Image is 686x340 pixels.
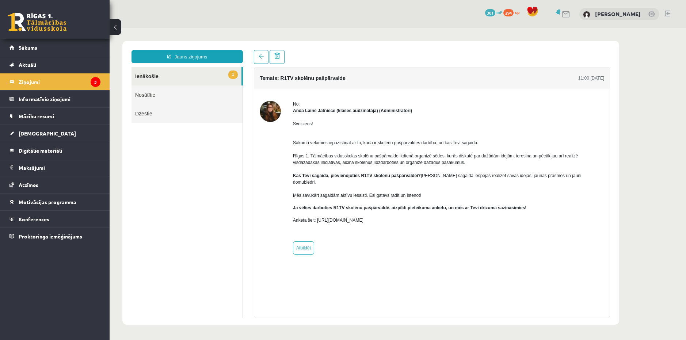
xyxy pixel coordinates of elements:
a: [PERSON_NAME] [595,10,641,18]
legend: Maksājumi [19,159,100,176]
a: Ziņojumi3 [9,73,100,90]
span: Motivācijas programma [19,199,76,205]
p: Anketa šeit: [URL][DOMAIN_NAME] [183,189,495,195]
p: Sveiciens! [183,92,495,99]
span: Atzīmes [19,182,38,188]
a: Rīgas 1. Tālmācības vidusskola [8,13,66,31]
a: Konferences [9,211,100,228]
strong: Anda Laine Jātniece (klases audzinātāja) (Administratori) [183,80,302,85]
a: 301 mP [485,9,502,15]
a: Dzēstie [22,76,133,95]
a: Nosūtītie [22,57,133,76]
span: 294 [503,9,514,16]
span: Konferences [19,216,49,222]
span: Aktuāli [19,61,36,68]
span: Digitālie materiāli [19,147,62,154]
span: 1 [119,42,128,51]
a: 294 xp [503,9,523,15]
b: Ja vēlies darboties R1TV skolēnu pašpārvaldē, aizpildi pieteikuma anketu, un mēs ar Tevi drīzumā ... [183,177,417,182]
a: 1Ienākošie [22,39,132,57]
span: [DEMOGRAPHIC_DATA] [19,130,76,137]
img: Anda Laine Jātniece (klases audzinātāja) [150,73,171,94]
a: Digitālie materiāli [9,142,100,159]
strong: Kas Tevi sagaida, pievienojoties R1TV skolēnu pašpārvaldei? [183,145,311,150]
a: Sākums [9,39,100,56]
a: Atzīmes [9,176,100,193]
div: No: [183,73,495,79]
p: Sākumā vēlamies iepazīstināt ar to, kāda ir skolēnu pašpārvaldes darbība, un kas Tevi sagaida. Rī... [183,105,495,171]
img: Kristiāna Ozola [583,11,590,18]
a: Proktoringa izmēģinājums [9,228,100,245]
a: Mācību resursi [9,108,100,125]
a: Atbildēt [183,213,205,226]
a: Motivācijas programma [9,194,100,210]
i: 3 [91,77,100,87]
a: Jauns ziņojums [22,22,133,35]
span: Sākums [19,44,37,51]
a: [DEMOGRAPHIC_DATA] [9,125,100,142]
div: 11:00 [DATE] [469,47,495,53]
span: xp [515,9,519,15]
span: Mācību resursi [19,113,54,119]
a: Aktuāli [9,56,100,73]
a: Informatīvie ziņojumi [9,91,100,107]
a: Maksājumi [9,159,100,176]
legend: Informatīvie ziņojumi [19,91,100,107]
span: mP [496,9,502,15]
span: Proktoringa izmēģinājums [19,233,82,240]
legend: Ziņojumi [19,73,100,90]
h4: Temats: R1TV skolēnu pašpārvalde [150,47,236,53]
span: 301 [485,9,495,16]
